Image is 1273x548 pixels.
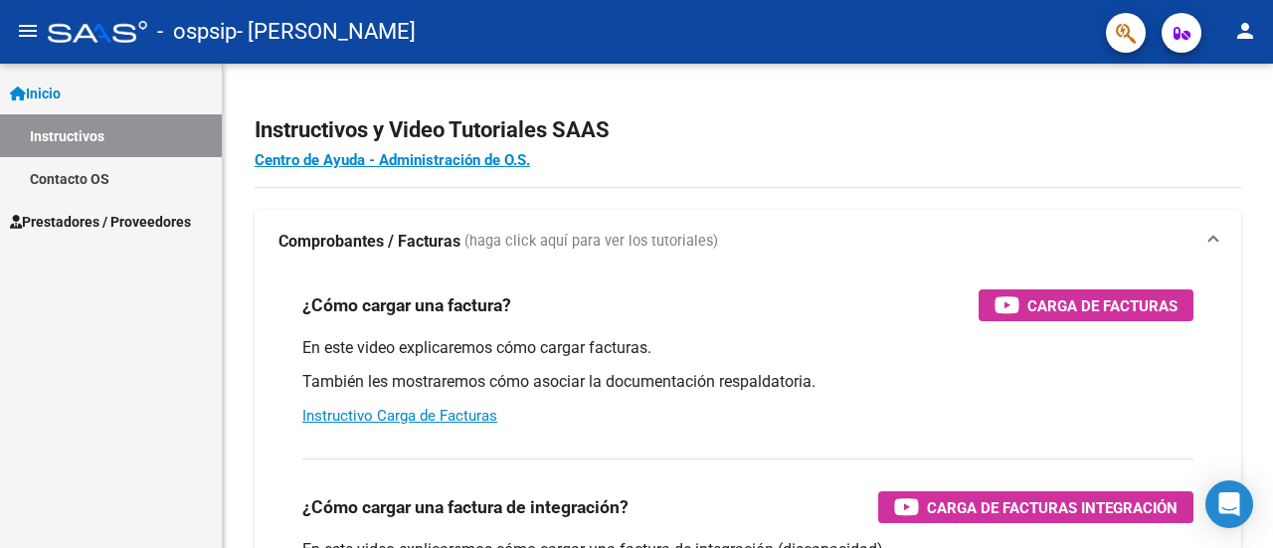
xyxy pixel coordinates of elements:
[302,407,497,425] a: Instructivo Carga de Facturas
[10,211,191,233] span: Prestadores / Proveedores
[237,10,416,54] span: - [PERSON_NAME]
[10,83,61,104] span: Inicio
[878,491,1193,523] button: Carga de Facturas Integración
[255,111,1241,149] h2: Instructivos y Video Tutoriales SAAS
[157,10,237,54] span: - ospsip
[302,371,1193,393] p: También les mostraremos cómo asociar la documentación respaldatoria.
[255,151,530,169] a: Centro de Ayuda - Administración de O.S.
[302,493,629,521] h3: ¿Cómo cargar una factura de integración?
[1233,19,1257,43] mat-icon: person
[1205,480,1253,528] div: Open Intercom Messenger
[1027,293,1178,318] span: Carga de Facturas
[979,289,1193,321] button: Carga de Facturas
[927,495,1178,520] span: Carga de Facturas Integración
[278,231,460,253] strong: Comprobantes / Facturas
[255,210,1241,274] mat-expansion-panel-header: Comprobantes / Facturas (haga click aquí para ver los tutoriales)
[464,231,718,253] span: (haga click aquí para ver los tutoriales)
[16,19,40,43] mat-icon: menu
[302,337,1193,359] p: En este video explicaremos cómo cargar facturas.
[302,291,511,319] h3: ¿Cómo cargar una factura?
